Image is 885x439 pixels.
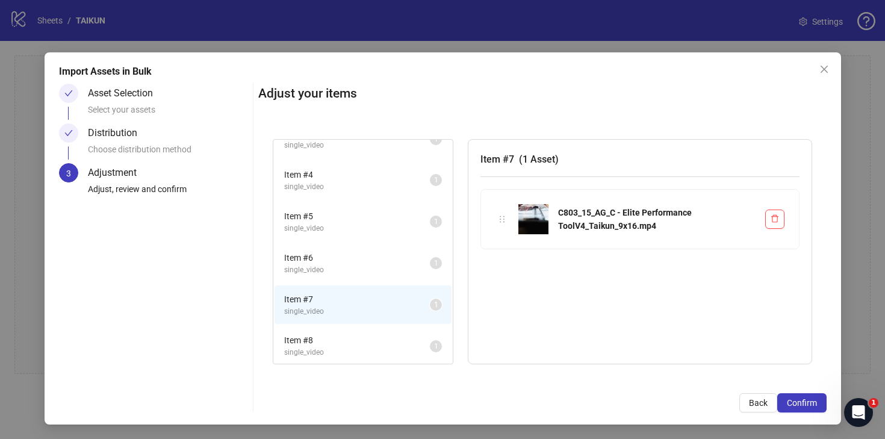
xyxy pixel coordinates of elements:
button: Close [815,60,834,79]
span: close [819,64,829,74]
button: Back [739,393,777,413]
span: Item # 4 [284,168,430,181]
sup: 1 [430,174,442,186]
span: holder [498,215,506,223]
sup: 1 [430,299,442,311]
span: Item # 8 [284,334,430,347]
span: Item # 5 [284,210,430,223]
span: 1 [434,176,438,184]
span: delete [771,214,779,223]
span: Item # 6 [284,251,430,264]
span: 1 [434,259,438,267]
span: 1 [434,342,438,350]
span: 1 [434,217,438,226]
div: Choose distribution method [88,143,249,163]
button: Delete [765,210,784,229]
span: single_video [284,264,430,276]
button: Confirm [777,393,827,413]
div: Adjust, review and confirm [88,182,249,203]
span: check [64,89,73,98]
span: ( 1 Asset ) [519,154,559,165]
img: C803_15_AG_C - Elite Performance ToolV4_Taikun_9x16.mp4 [518,204,548,234]
span: single_video [284,140,430,151]
span: 3 [66,169,71,178]
div: Select your assets [88,103,249,123]
span: 1 [869,398,878,408]
div: Distribution [88,123,147,143]
div: holder [495,213,509,226]
div: Adjustment [88,163,146,182]
span: single_video [284,347,430,358]
sup: 1 [430,340,442,352]
div: Import Assets in Bulk [59,64,827,79]
h3: Item # 7 [480,152,800,167]
span: check [64,129,73,137]
h2: Adjust your items [258,84,827,104]
sup: 1 [430,133,442,145]
sup: 1 [430,216,442,228]
span: Item # 7 [284,293,430,306]
span: 1 [434,135,438,143]
span: 1 [434,300,438,309]
span: single_video [284,181,430,193]
span: single_video [284,306,430,317]
span: Confirm [787,398,817,408]
div: Asset Selection [88,84,163,103]
span: single_video [284,223,430,234]
div: C803_15_AG_C - Elite Performance ToolV4_Taikun_9x16.mp4 [558,206,756,232]
span: Back [749,398,768,408]
iframe: Intercom live chat [844,398,873,427]
sup: 1 [430,257,442,269]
